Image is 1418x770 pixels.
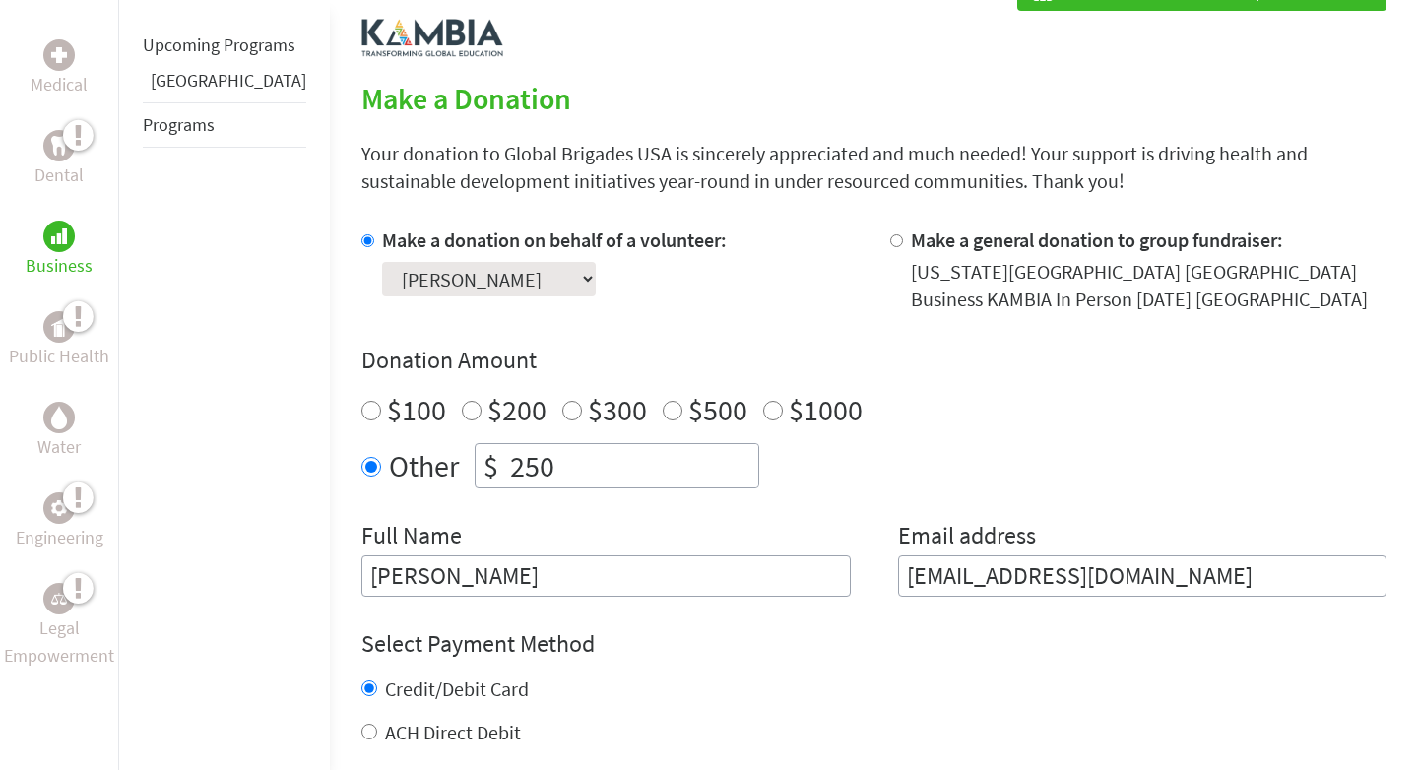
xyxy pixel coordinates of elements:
[51,593,67,605] img: Legal Empowerment
[16,492,103,551] a: EngineeringEngineering
[51,317,67,337] img: Public Health
[9,343,109,370] p: Public Health
[143,67,306,102] li: Panama
[361,19,503,57] img: logo-kambia.png
[43,492,75,524] div: Engineering
[37,433,81,461] p: Water
[9,311,109,370] a: Public HealthPublic Health
[361,81,1386,116] h2: Make a Donation
[361,345,1386,376] h4: Donation Amount
[34,130,84,189] a: DentalDental
[34,161,84,189] p: Dental
[26,252,93,280] p: Business
[4,583,114,670] a: Legal EmpowermentLegal Empowerment
[385,676,529,701] label: Credit/Debit Card
[382,227,727,252] label: Make a donation on behalf of a volunteer:
[31,39,88,98] a: MedicalMedical
[361,555,851,597] input: Enter Full Name
[387,391,446,428] label: $100
[51,47,67,63] img: Medical
[51,136,67,155] img: Dental
[361,140,1386,195] p: Your donation to Global Brigades USA is sincerely appreciated and much needed! Your support is dr...
[31,71,88,98] p: Medical
[143,102,306,148] li: Programs
[43,130,75,161] div: Dental
[43,311,75,343] div: Public Health
[789,391,863,428] label: $1000
[898,555,1387,597] input: Your Email
[43,39,75,71] div: Medical
[51,500,67,516] img: Engineering
[37,402,81,461] a: WaterWater
[151,69,306,92] a: [GEOGRAPHIC_DATA]
[361,520,462,555] label: Full Name
[385,720,521,744] label: ACH Direct Debit
[43,402,75,433] div: Water
[361,628,1386,660] h4: Select Payment Method
[26,221,93,280] a: BusinessBusiness
[4,614,114,670] p: Legal Empowerment
[51,406,67,428] img: Water
[476,444,506,487] div: $
[143,113,215,136] a: Programs
[588,391,647,428] label: $300
[43,221,75,252] div: Business
[487,391,547,428] label: $200
[506,444,758,487] input: Enter Amount
[16,524,103,551] p: Engineering
[389,443,459,488] label: Other
[143,33,295,56] a: Upcoming Programs
[43,583,75,614] div: Legal Empowerment
[51,228,67,244] img: Business
[911,227,1283,252] label: Make a general donation to group fundraiser:
[911,258,1387,313] div: [US_STATE][GEOGRAPHIC_DATA] [GEOGRAPHIC_DATA] Business KAMBIA In Person [DATE] [GEOGRAPHIC_DATA]
[688,391,747,428] label: $500
[143,24,306,67] li: Upcoming Programs
[898,520,1036,555] label: Email address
